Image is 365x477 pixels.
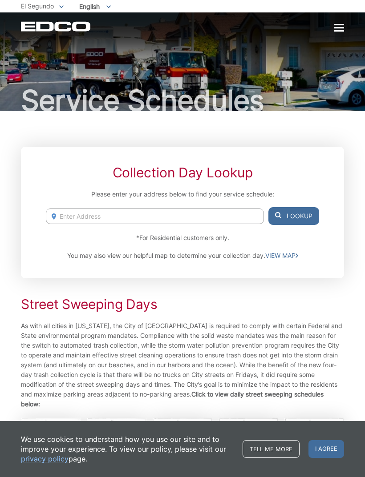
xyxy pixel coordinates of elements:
a: Tell me more [243,440,300,458]
h2: Street Sweeping Days [21,296,344,312]
p: *For Residential customers only. [46,233,319,243]
a: EDCD logo. Return to the homepage. [21,21,92,32]
button: Lookup [268,207,319,225]
span: El Segundo [21,2,54,10]
input: Enter Address [46,208,264,224]
a: privacy policy [21,454,69,464]
a: [DATE] [153,418,212,457]
p: Please enter your address below to find your service schedule: [46,189,319,199]
a: [DATE] [21,418,81,457]
h1: Service Schedules [21,86,344,115]
a: [DATE] [87,418,146,457]
span: I agree [308,440,344,458]
p: As with all cities in [US_STATE], the City of [GEOGRAPHIC_DATA] is required to comply with certai... [21,321,344,409]
a: [DATE] [219,418,278,457]
a: [DATE] [284,418,344,457]
a: VIEW MAP [265,251,298,261]
p: You may also view our helpful map to determine your collection day. [46,251,319,261]
h2: Collection Day Lookup [46,164,319,180]
p: We use cookies to understand how you use our site and to improve your experience. To view our pol... [21,434,234,464]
